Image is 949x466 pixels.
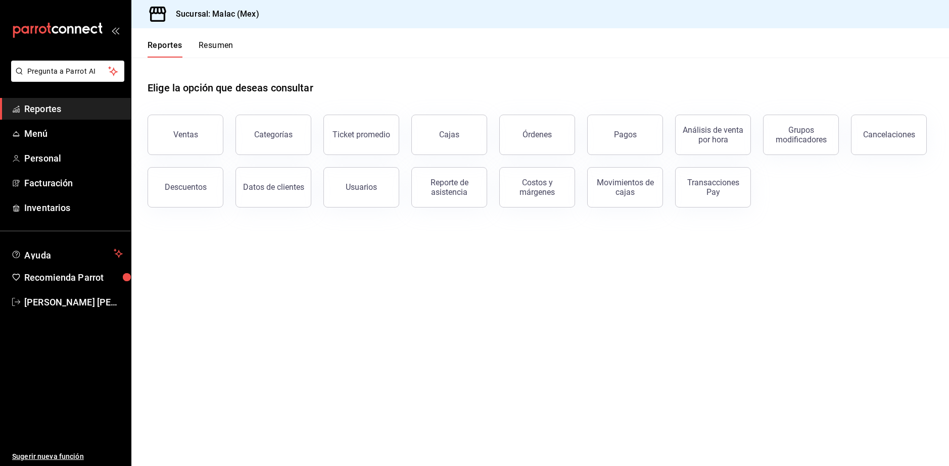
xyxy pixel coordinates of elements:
[148,167,223,208] button: Descuentos
[323,115,399,155] button: Ticket promedio
[763,115,839,155] button: Grupos modificadores
[148,40,233,58] div: navigation tabs
[148,80,313,95] h1: Elige la opción que deseas consultar
[24,102,123,116] span: Reportes
[851,115,927,155] button: Cancelaciones
[333,130,390,139] div: Ticket promedio
[165,182,207,192] div: Descuentos
[27,66,109,77] span: Pregunta a Parrot AI
[24,127,123,140] span: Menú
[254,130,293,139] div: Categorías
[411,167,487,208] button: Reporte de asistencia
[173,130,198,139] div: Ventas
[12,451,123,462] span: Sugerir nueva función
[863,130,915,139] div: Cancelaciones
[11,61,124,82] button: Pregunta a Parrot AI
[523,130,552,139] div: Órdenes
[506,178,568,197] div: Costos y márgenes
[439,129,460,141] div: Cajas
[7,73,124,84] a: Pregunta a Parrot AI
[323,167,399,208] button: Usuarios
[346,182,377,192] div: Usuarios
[148,115,223,155] button: Ventas
[111,26,119,34] button: open_drawer_menu
[499,115,575,155] button: Órdenes
[24,201,123,215] span: Inventarios
[682,178,744,197] div: Transacciones Pay
[199,40,233,58] button: Resumen
[682,125,744,144] div: Análisis de venta por hora
[675,167,751,208] button: Transacciones Pay
[675,115,751,155] button: Análisis de venta por hora
[243,182,304,192] div: Datos de clientes
[24,151,123,165] span: Personal
[770,125,832,144] div: Grupos modificadores
[418,178,481,197] div: Reporte de asistencia
[24,295,123,309] span: [PERSON_NAME] [PERSON_NAME]
[594,178,656,197] div: Movimientos de cajas
[24,247,110,260] span: Ayuda
[168,8,259,20] h3: Sucursal: Malac (Mex)
[499,167,575,208] button: Costos y márgenes
[24,271,123,284] span: Recomienda Parrot
[24,176,123,190] span: Facturación
[148,40,182,58] button: Reportes
[614,130,637,139] div: Pagos
[235,167,311,208] button: Datos de clientes
[587,167,663,208] button: Movimientos de cajas
[411,115,487,155] a: Cajas
[235,115,311,155] button: Categorías
[587,115,663,155] button: Pagos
